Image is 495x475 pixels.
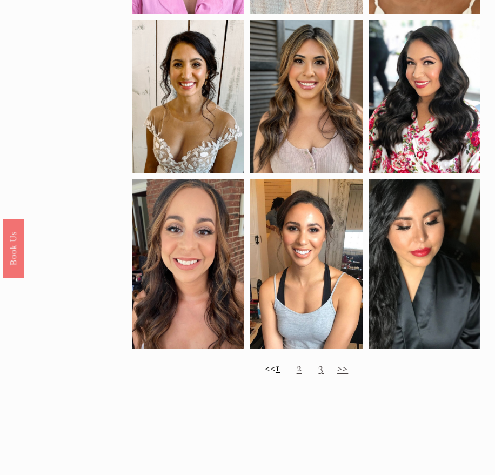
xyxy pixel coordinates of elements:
a: 3 [318,360,324,374]
a: >> [337,360,348,374]
h2: << [132,360,480,374]
strong: 1 [276,360,280,374]
a: 2 [297,360,302,374]
a: Book Us [3,218,24,277]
